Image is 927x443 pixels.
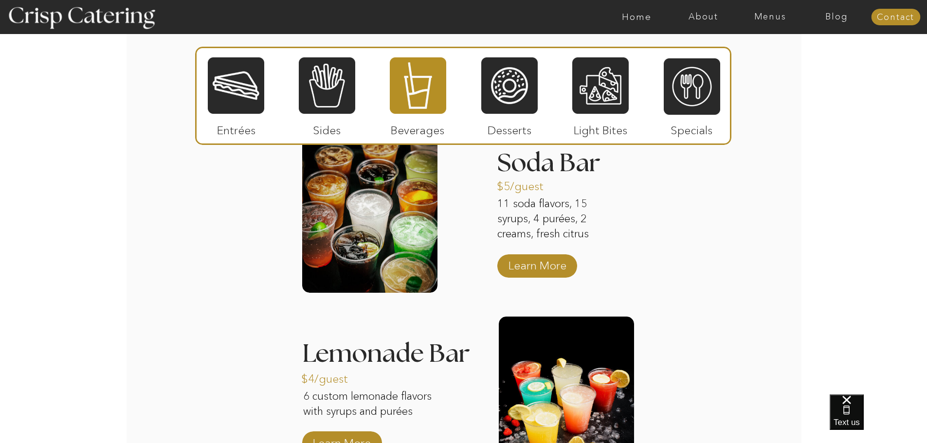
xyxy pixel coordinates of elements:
[803,12,870,22] a: Blog
[477,114,542,142] p: Desserts
[204,114,269,142] p: Entrées
[302,341,473,367] h3: Lemonade Bar
[385,114,450,142] p: Beverages
[871,13,920,22] a: Contact
[497,170,562,198] p: $5/guest
[505,249,570,277] a: Learn More
[497,196,618,243] p: 11 soda flavors, 15 syrups, 4 purées, 2 creams, fresh citrus
[670,12,737,22] a: About
[603,12,670,22] a: Home
[303,389,437,436] p: 6 custom lemonade flavors with syrups and purées
[659,114,724,142] p: Specials
[568,114,633,142] p: Light Bites
[294,114,359,142] p: Sides
[497,151,633,177] h3: Soda Bar
[737,12,803,22] a: Menus
[301,362,366,390] p: $4/guest
[830,394,927,443] iframe: podium webchat widget bubble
